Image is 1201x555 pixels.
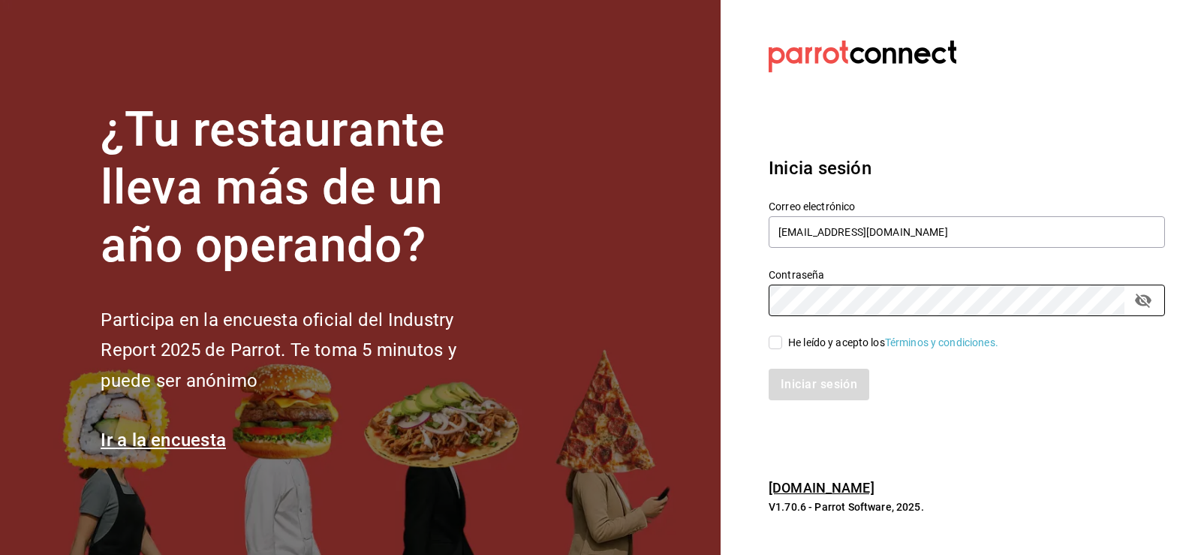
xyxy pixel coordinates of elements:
[769,155,1165,182] h3: Inicia sesión
[769,216,1165,248] input: Ingresa tu correo electrónico
[101,305,506,397] h2: Participa en la encuesta oficial del Industry Report 2025 de Parrot. Te toma 5 minutos y puede se...
[788,335,998,351] div: He leído y acepto los
[101,101,506,274] h1: ¿Tu restaurante lleva más de un año operando?
[885,336,998,348] a: Términos y condiciones.
[769,480,874,496] a: [DOMAIN_NAME]
[769,270,1165,280] label: Contraseña
[101,430,226,451] a: Ir a la encuesta
[769,201,1165,212] label: Correo electrónico
[1130,288,1156,313] button: passwordField
[769,499,1165,514] p: V1.70.6 - Parrot Software, 2025.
